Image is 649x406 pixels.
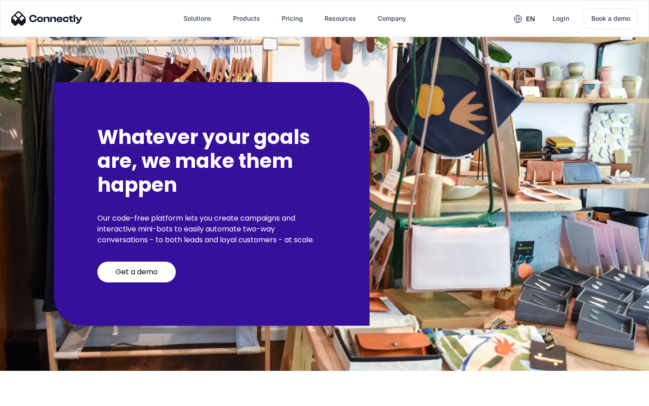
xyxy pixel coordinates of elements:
[324,12,356,25] div: Resources
[584,8,638,29] a: Book a demo
[115,268,158,277] div: Get a demo
[526,13,535,25] div: en
[97,125,326,197] h2: Whatever your goals are, we make them happen
[183,12,211,25] div: Solutions
[378,12,406,25] div: Company
[9,390,54,403] aside: Language selected: English
[545,8,576,29] a: Login
[18,390,54,403] ul: Language list
[233,12,260,25] div: Products
[274,8,310,29] a: Pricing
[282,12,303,25] div: Pricing
[553,12,569,25] div: Login
[97,213,326,245] p: Our code-free platform lets you create campaigns and interactive mini-bots to easily automate two...
[11,11,82,26] img: Connectly Logo
[97,262,176,282] a: Get a demo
